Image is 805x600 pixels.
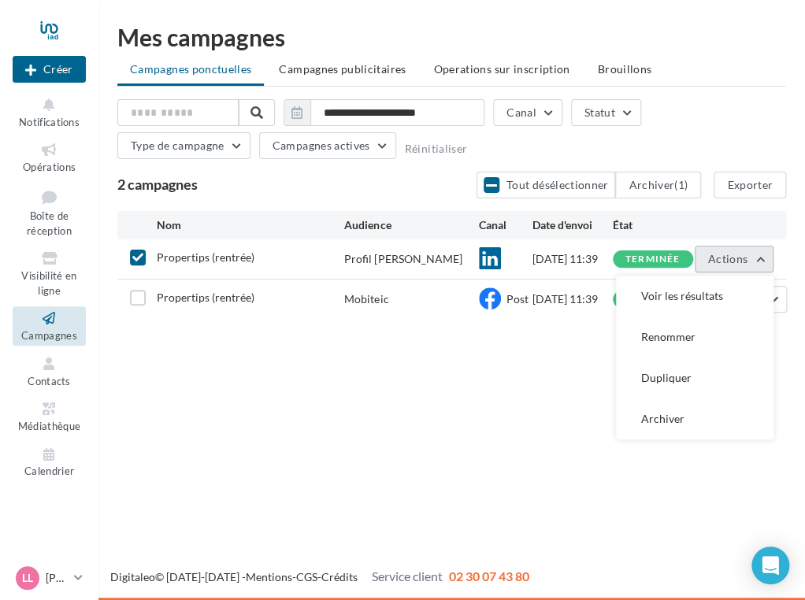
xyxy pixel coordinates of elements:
a: Mentions [246,570,292,583]
div: Nom [157,217,344,233]
span: Propertips (rentrée) [157,250,254,264]
div: Profil [PERSON_NAME] [344,251,462,267]
span: Propertips (rentrée) [157,291,254,304]
a: Calendrier [13,443,86,481]
div: Canal [479,217,532,233]
span: Brouillons [598,62,652,76]
span: Boîte de réception [27,209,72,237]
div: [DATE] 11:39 [532,291,613,307]
button: Notifications [13,93,86,131]
a: Opérations [13,138,86,176]
button: Créer [13,56,86,83]
button: Dupliquer [616,357,773,398]
span: Service client [372,569,443,583]
span: Campagnes publicitaires [279,62,406,76]
div: Nouvelle campagne [13,56,86,83]
span: Actions [708,252,747,265]
button: Campagnes actives [259,132,396,159]
span: Calendrier [24,465,74,478]
button: Statut [571,99,641,126]
span: Notifications [19,116,80,128]
div: Audience [344,217,478,233]
div: Date d'envoi [532,217,613,233]
button: Réinitialiser [405,143,468,155]
div: terminée [625,254,681,265]
a: Crédits [321,570,358,583]
span: Contacts [28,375,71,387]
button: Exporter [714,172,786,198]
span: (1) [674,178,688,191]
a: Campagnes [13,306,86,345]
a: CGS [296,570,317,583]
button: Type de campagne [117,132,250,159]
div: [DATE] 11:39 [532,251,613,267]
button: Archiver(1) [615,172,701,198]
div: Mes campagnes [117,25,786,49]
button: Voir les résultats [616,276,773,317]
div: État [613,217,693,233]
div: Open Intercom Messenger [751,546,789,584]
span: Médiathèque [18,420,81,432]
span: Campagnes [21,329,77,342]
span: Operations sur inscription [433,62,569,76]
span: 02 30 07 43 80 [449,569,529,583]
button: Renommer [616,317,773,357]
span: Post [506,292,529,306]
a: Boîte de réception [13,183,86,241]
div: Mobiteic [344,291,388,307]
a: Visibilité en ligne [13,246,86,300]
p: [PERSON_NAME] [46,570,68,586]
button: Archiver [616,398,773,439]
button: Tout désélectionner [477,172,615,198]
a: Digitaleo [110,570,155,583]
a: Médiathèque [13,397,86,435]
button: Actions [695,246,773,272]
a: LL [PERSON_NAME] [13,563,86,593]
span: Visibilité en ligne [21,269,76,297]
span: Opérations [23,161,76,173]
button: Canal [493,99,562,126]
span: LL [22,570,33,586]
span: 2 campagnes [117,176,198,193]
span: Campagnes actives [273,139,370,152]
a: Contacts [13,352,86,391]
span: © [DATE]-[DATE] - - - [110,570,529,583]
